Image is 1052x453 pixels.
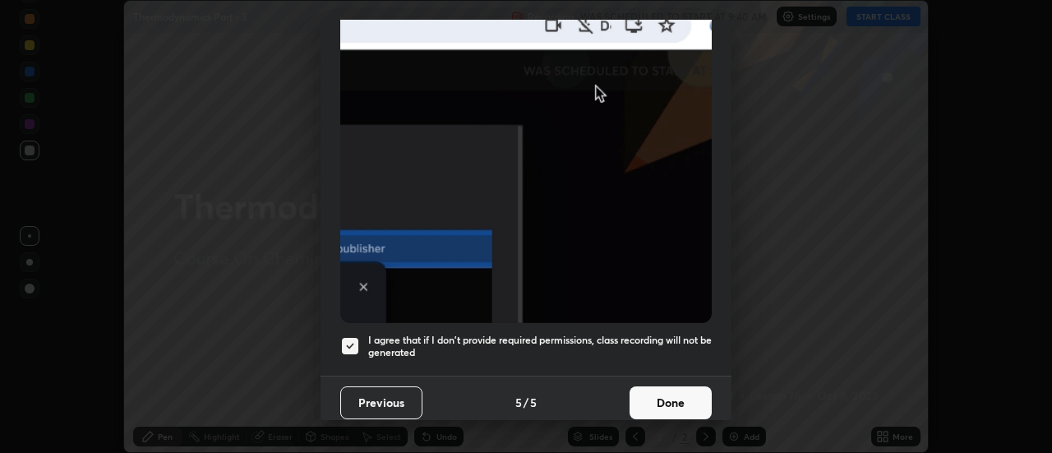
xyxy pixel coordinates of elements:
[630,386,712,419] button: Done
[368,334,712,359] h5: I agree that if I don't provide required permissions, class recording will not be generated
[530,394,537,411] h4: 5
[340,386,422,419] button: Previous
[515,394,522,411] h4: 5
[524,394,528,411] h4: /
